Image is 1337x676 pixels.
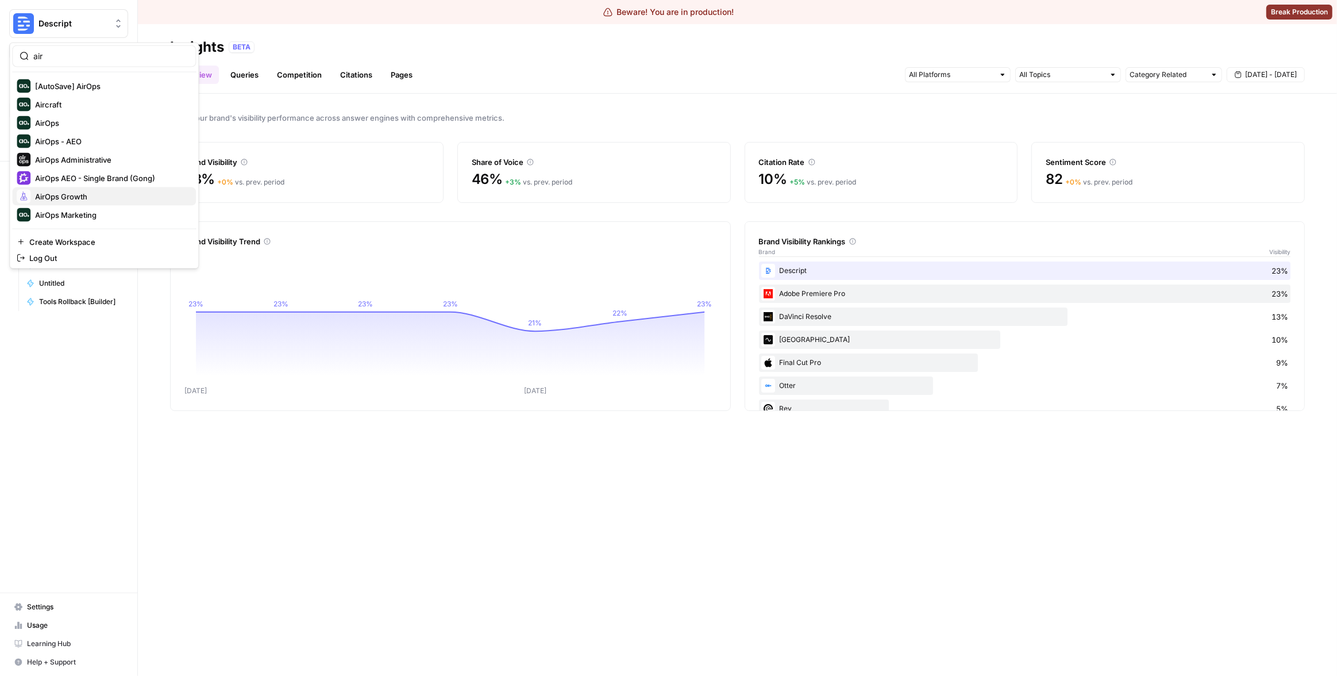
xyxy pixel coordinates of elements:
img: eqzcz4tzlr7ve7xmt41l933d2ra3 [761,287,775,301]
span: 10% [759,170,787,189]
div: Final Cut Pro [759,354,1291,372]
button: [DATE] - [DATE] [1227,67,1305,82]
div: Citation Rate [759,156,1004,168]
img: Descript Logo [13,13,34,34]
span: Break Production [1271,7,1328,17]
span: + 3 % [505,178,521,186]
div: vs. prev. period [217,177,284,187]
span: 13% [1272,311,1288,322]
input: All Platforms [909,69,994,80]
span: + 0 % [217,178,233,186]
input: Category Related [1130,69,1205,80]
a: Create Workspace [12,234,196,250]
tspan: 22% [612,309,627,318]
img: AirOps AEO - Single Brand (Gong) Logo [17,171,30,185]
span: [AutoSave] AirOps [35,80,187,92]
a: Competition [270,66,329,84]
tspan: [DATE] [184,386,207,395]
img: 1npgix5phlv73kdu5no8jwfw9ck7 [761,402,775,416]
div: Insights [170,38,224,56]
a: Citations [333,66,379,84]
span: 23% [184,170,215,189]
div: Descript [759,262,1291,280]
span: Learning Hub [27,639,123,649]
img: AirOps Administrative Logo [17,153,30,167]
div: Workspace: Descript [9,43,199,269]
div: vs. prev. period [789,177,856,187]
span: 10% [1272,334,1288,345]
img: z3n1vtu7sch3alhjl87dtsf15cmw [761,310,775,324]
div: vs. prev. period [505,177,572,187]
span: AirOps Marketing [35,209,187,221]
div: Brand Visibility Rankings [759,236,1291,247]
span: + 5 % [789,178,805,186]
div: Otter [759,377,1291,395]
a: Usage [9,616,128,635]
span: Settings [27,602,123,612]
a: Queries [224,66,265,84]
span: 82 [1046,170,1063,189]
img: AirOps Logo [17,116,30,130]
div: Share of Voice [472,156,716,168]
span: Visibility [1269,247,1290,256]
span: AirOps - AEO [35,136,187,147]
div: Beware! You are in production! [603,6,734,18]
img: AirOps Marketing Logo [17,208,30,222]
img: xvlm1tp7ydqmv3akr6p4ptg0hnp0 [761,264,775,278]
span: 7% [1276,380,1288,391]
span: AirOps Administrative [35,154,187,166]
span: Brand [759,247,776,256]
div: Brand Visibility Trend [184,236,716,247]
img: ms17fdjv351cw8bxuno86wzcdp2m [761,333,775,347]
tspan: [DATE] [524,386,546,395]
span: AirOps Growth [35,191,187,202]
img: [AutoSave] AirOps Logo [17,79,30,93]
img: AirOps Growth Logo [17,190,30,203]
span: Log Out [29,252,187,264]
span: Create Workspace [29,236,187,248]
button: Break Production [1266,5,1332,20]
tspan: 23% [358,299,373,308]
button: Workspace: Descript [9,9,128,38]
tspan: 23% [698,299,712,308]
a: Pages [384,66,419,84]
img: rqh547xqdzn947qp65xikpz8x7i5 [761,356,775,370]
span: 23% [1272,288,1288,299]
span: AirOps [35,117,187,129]
input: All Topics [1019,69,1104,80]
div: Brand Visibility [184,156,429,168]
span: Track your brand's visibility performance across answer engines with comprehensive metrics. [170,112,1305,124]
a: Learning Hub [9,635,128,653]
img: AirOps - AEO Logo [17,135,30,148]
tspan: 23% [273,299,288,308]
span: Tools Rollback [Builder] [39,297,123,307]
span: Aircraft [35,99,187,110]
a: Settings [9,598,128,616]
tspan: 23% [443,299,458,308]
div: Rev [759,400,1291,418]
a: Untitled [21,274,128,293]
span: 23% [1272,265,1288,276]
span: [DATE] - [DATE] [1245,70,1297,80]
span: Untitled [39,278,123,289]
span: 46% [472,170,503,189]
div: BETA [229,41,255,53]
img: 6ikv4y7u1o1jul6w0rcfqmtvk70v [761,379,775,393]
div: Sentiment Score [1046,156,1290,168]
div: vs. prev. period [1065,177,1132,187]
span: + 0 % [1065,178,1081,186]
input: Search Workspaces [33,51,188,62]
span: 5% [1276,403,1288,414]
div: [GEOGRAPHIC_DATA] [759,331,1291,349]
tspan: 21% [528,318,542,327]
span: 9% [1276,357,1288,368]
span: Usage [27,620,123,631]
a: Log Out [12,250,196,266]
span: Descript [38,18,108,29]
img: Aircraft Logo [17,98,30,112]
div: DaVinci Resolve [759,308,1291,326]
button: Help + Support [9,653,128,671]
span: Help + Support [27,657,123,667]
div: Adobe Premiere Pro [759,285,1291,303]
tspan: 23% [188,299,203,308]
